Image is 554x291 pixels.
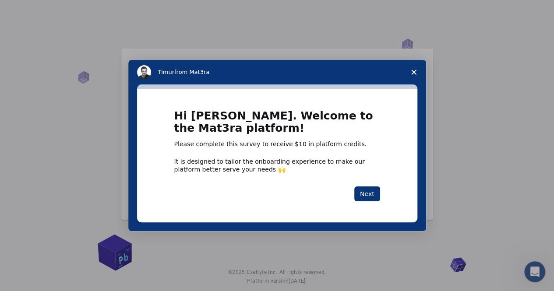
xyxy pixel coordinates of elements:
span: Assistance [14,6,56,14]
span: Close survey [402,60,426,84]
span: from Mat3ra [174,69,209,75]
h1: Hi [PERSON_NAME]. Welcome to the Mat3ra platform! [174,110,380,140]
img: Profile image for Timur [137,65,151,79]
button: Next [354,186,380,201]
div: It is designed to tailor the onboarding experience to make our platform better serve your needs 🙌 [174,158,380,173]
span: Timur [158,69,174,75]
div: Please complete this survey to receive $10 in platform credits. [174,140,380,149]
